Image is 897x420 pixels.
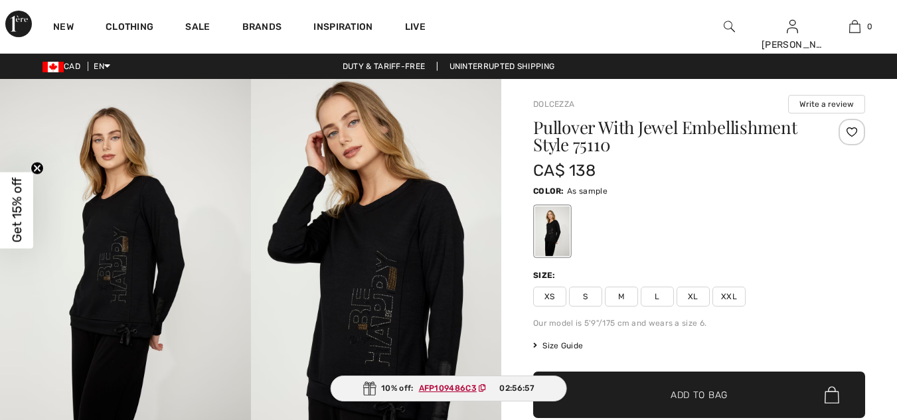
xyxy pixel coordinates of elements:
[641,287,674,307] span: L
[94,62,110,71] span: EN
[242,21,282,35] a: Brands
[499,382,534,394] span: 02:56:57
[849,19,860,35] img: My Bag
[677,287,710,307] span: XL
[533,340,583,352] span: Size Guide
[313,21,372,35] span: Inspiration
[812,320,884,354] iframe: Opens a widget where you can find more information
[825,386,839,403] img: Bag.svg
[762,38,823,52] div: [PERSON_NAME]
[533,100,574,109] a: Dolcezza
[363,382,376,395] img: Gift.svg
[787,20,798,33] a: Sign In
[824,19,886,35] a: 0
[53,21,74,35] a: New
[533,269,558,281] div: Size:
[533,317,865,329] div: Our model is 5'9"/175 cm and wears a size 6.
[405,20,426,34] a: Live
[9,178,25,243] span: Get 15% off
[867,21,872,33] span: 0
[605,287,638,307] span: M
[185,21,210,35] a: Sale
[535,206,570,256] div: As sample
[724,19,735,35] img: search the website
[31,161,44,175] button: Close teaser
[533,372,865,418] button: Add to Bag
[419,384,477,393] ins: AFP109486C3
[42,62,86,71] span: CAD
[5,11,32,37] img: 1ère Avenue
[533,161,596,180] span: CA$ 138
[533,287,566,307] span: XS
[330,376,567,401] div: 10% off:
[671,388,728,402] span: Add to Bag
[42,62,64,72] img: Canadian Dollar
[569,287,602,307] span: S
[567,186,608,196] span: As sample
[533,186,564,196] span: Color:
[787,19,798,35] img: My Info
[533,119,810,153] h1: Pullover With Jewel Embellishment Style 75110
[712,287,746,307] span: XXL
[788,95,865,113] button: Write a review
[106,21,153,35] a: Clothing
